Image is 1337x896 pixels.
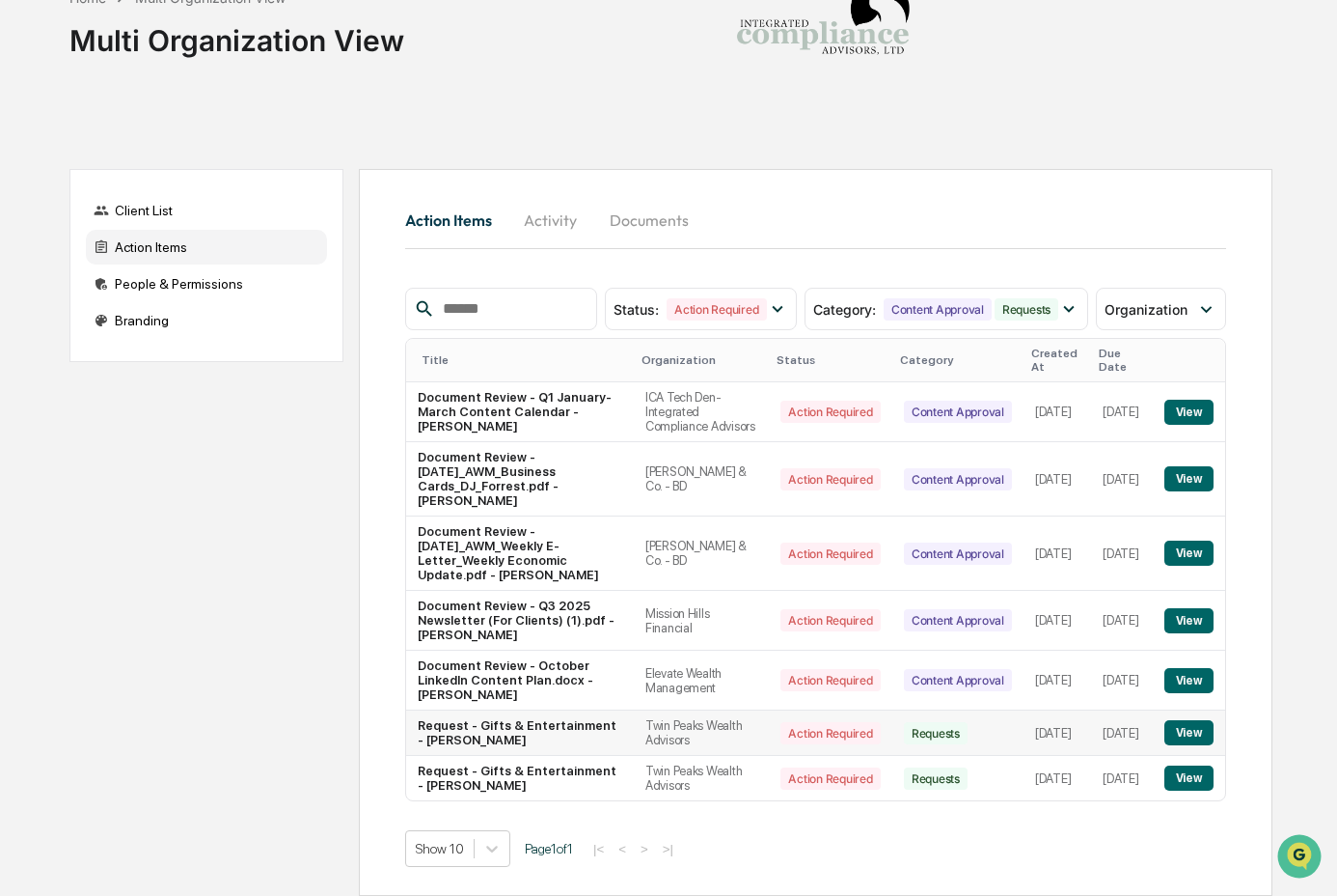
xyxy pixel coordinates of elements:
div: Content Approval [904,401,1012,423]
div: Action Required [780,609,880,631]
button: Documents [594,197,704,243]
button: > [635,841,654,857]
td: Mission Hills Financial [634,591,770,651]
div: 🔎 [19,282,35,297]
div: Requests [995,298,1058,321]
div: Action Required [780,669,880,691]
button: View [1164,608,1214,633]
td: Document Review - Q3 2025 Newsletter (For Clients) (1).pdf - [PERSON_NAME] [406,591,634,651]
div: We're offline, we'll be back soon [66,167,252,182]
td: Document Review - [DATE]_AWM_Business Cards_DJ_Forrest.pdf - [PERSON_NAME] [406,442,634,517]
div: Content Approval [904,543,1012,565]
div: Action Required [780,768,880,790]
div: Requests [904,722,968,744]
div: Action Required [780,468,880,490]
a: 🔎Data Lookup [12,272,129,307]
div: Title [422,353,626,367]
div: Branding [86,303,327,338]
span: Organization [1105,301,1187,318]
div: Created At [1031,347,1083,374]
button: View [1164,668,1214,693]
div: activity tabs [405,197,1226,243]
p: How can we help? [19,41,351,71]
td: [DATE] [1091,517,1152,591]
a: 🖐️Preclearance [12,236,132,270]
button: View [1164,766,1214,791]
img: 1746055101610-c473b297-6a78-478c-a979-82029cc54cd1 [19,148,54,182]
div: Content Approval [904,669,1012,691]
div: Content Approval [884,298,992,321]
td: [DATE] [1023,382,1091,442]
td: Document Review - [DATE]_AWM_Weekly E-Letter_Weekly Economic Update.pdf - [PERSON_NAME] [406,517,634,591]
td: [DATE] [1023,442,1091,517]
span: Preclearance [39,243,124,263]
div: Start new chat [66,148,316,167]
div: Action Required [780,722,880,744]
div: Category [900,353,1016,367]
div: 🗄️ [140,245,155,261]
button: Activity [507,197,594,243]
div: Multi Organization View [69,8,404,58]
div: Action Items [86,230,327,265]
button: |< [587,841,610,857]
div: Organization [641,353,762,367]
td: Twin Peaks Wealth Advisors [634,711,770,756]
span: Page 1 of 1 [525,841,573,856]
div: Action Required [780,401,880,423]
button: Start new chat [328,154,351,177]
td: Request - Gifts & Entertainment - [PERSON_NAME] [406,711,634,756]
button: >| [657,841,679,857]
td: Document Review - Q1 January-March Content Calendar - [PERSON_NAME] [406,382,634,442]
span: Pylon [192,327,233,342]
div: Requests [904,768,968,790]
div: Client List [86,193,327,228]
div: People & Permissions [86,266,327,301]
td: [DATE] [1091,711,1152,756]
div: Content Approval [904,468,1012,490]
td: [DATE] [1023,711,1091,756]
td: [PERSON_NAME] & Co. - BD [634,442,770,517]
td: Document Review - October LinkedIn Content Plan.docx - [PERSON_NAME] [406,651,634,711]
button: View [1164,720,1214,745]
td: [DATE] [1091,442,1152,517]
a: Powered byPylon [136,326,233,342]
div: Content Approval [904,609,1012,631]
div: 🖐️ [19,245,35,261]
button: < [613,841,632,857]
td: [DATE] [1023,591,1091,651]
span: Attestations [159,243,239,263]
td: ICA Tech Den-Integrated Compliance Advisors [634,382,770,442]
span: Status : [614,301,659,318]
iframe: Open customer support [1275,832,1327,884]
td: Request - Gifts & Entertainment - [PERSON_NAME] [406,756,634,800]
div: Due Date [1099,347,1144,374]
td: [DATE] [1091,382,1152,442]
button: View [1164,466,1214,491]
span: Category : [813,301,876,318]
td: Twin Peaks Wealth Advisors [634,756,770,800]
td: [DATE] [1091,756,1152,800]
a: 🗄️Attestations [132,236,247,270]
td: [DATE] [1023,756,1091,800]
div: Action Required [780,543,880,565]
span: Data Lookup [39,280,122,299]
td: [DATE] [1023,517,1091,591]
div: Status [777,353,884,367]
div: Action Required [667,298,766,321]
td: [DATE] [1091,651,1152,711]
td: Elevate Wealth Management [634,651,770,711]
button: View [1164,400,1214,425]
td: [DATE] [1023,651,1091,711]
td: [PERSON_NAME] & Co. - BD [634,517,770,591]
td: [DATE] [1091,591,1152,651]
button: Action Items [405,197,507,243]
button: View [1164,541,1214,566]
